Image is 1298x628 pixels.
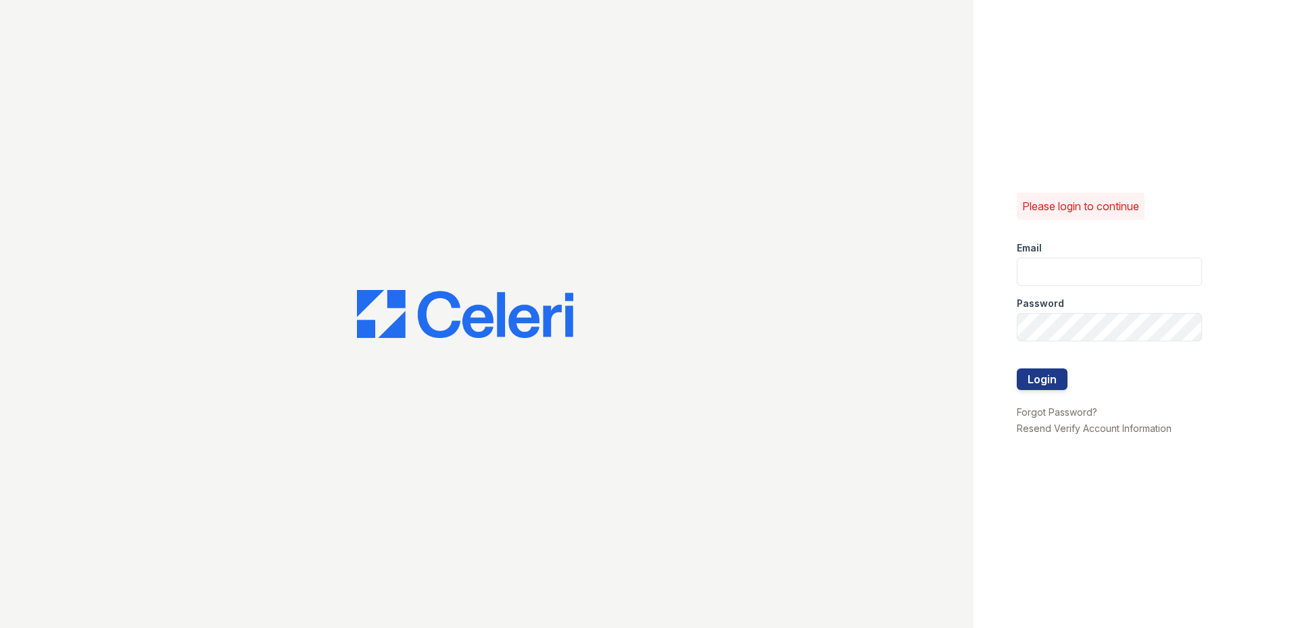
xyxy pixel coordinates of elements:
p: Please login to continue [1022,198,1139,214]
a: Forgot Password? [1017,406,1097,418]
a: Resend Verify Account Information [1017,422,1172,434]
label: Password [1017,297,1064,310]
img: CE_Logo_Blue-a8612792a0a2168367f1c8372b55b34899dd931a85d93a1a3d3e32e68fde9ad4.png [357,290,573,339]
button: Login [1017,368,1067,390]
label: Email [1017,241,1042,255]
